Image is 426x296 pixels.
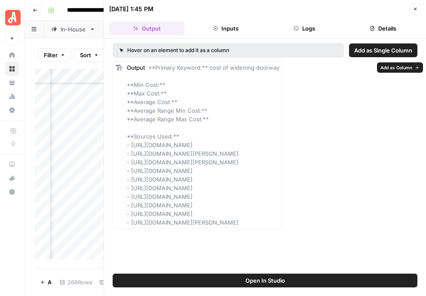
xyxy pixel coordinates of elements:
[267,22,342,35] button: Logs
[5,10,21,25] img: Angi Logo
[5,103,19,117] a: Settings
[127,64,145,71] span: Output
[5,157,19,171] a: AirOps Academy
[5,62,19,76] a: Browse
[5,7,19,28] button: Workspace: Angi
[5,48,19,62] a: Home
[56,275,96,289] div: 268 Rows
[80,51,91,59] span: Sort
[61,25,86,34] div: In-House
[96,275,143,289] div: 7/7 Columns
[5,185,19,199] button: Help + Support
[109,5,153,13] div: [DATE] 1:45 PM
[245,276,285,285] span: Open In Studio
[35,275,56,289] button: Add Row
[113,274,417,287] button: Open In Studio
[120,46,283,54] div: Hover on an element to add it as a column
[44,21,103,38] a: In-House
[6,172,18,185] div: What's new?
[74,48,104,62] button: Sort
[48,278,51,287] span: Add Row
[44,51,58,59] span: Filter
[188,22,263,35] button: Inputs
[377,62,423,73] button: Add as Column
[5,171,19,185] button: What's new?
[349,43,417,57] button: Add as Single Column
[380,64,412,71] span: Add as Column
[38,48,71,62] button: Filter
[354,46,412,55] span: Add as Single Column
[109,22,184,35] button: Output
[346,22,421,35] button: Details
[5,89,19,103] a: Usage
[5,76,19,89] a: Your Data
[127,64,279,226] span: **Primary Keyword:** cost of widening doorway **Min Cost:** **Max Cost:** **Average Cost:** **Ave...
